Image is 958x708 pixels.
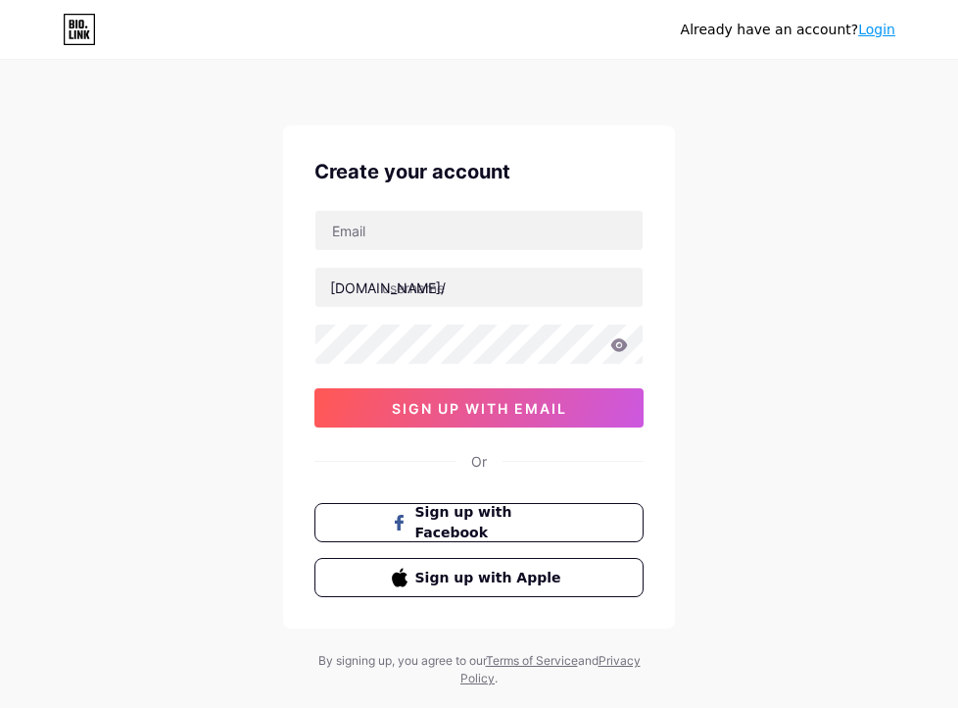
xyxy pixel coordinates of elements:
[471,451,487,472] div: Or
[486,653,578,668] a: Terms of Service
[392,400,567,417] span: sign up with email
[681,20,895,40] div: Already have an account?
[415,502,567,543] span: Sign up with Facebook
[314,558,644,597] button: Sign up with Apple
[314,503,644,542] button: Sign up with Facebook
[314,388,644,428] button: sign up with email
[314,157,644,186] div: Create your account
[415,568,567,588] span: Sign up with Apple
[312,652,646,687] div: By signing up, you agree to our and .
[330,278,446,298] div: [DOMAIN_NAME]/
[858,22,895,37] a: Login
[315,268,643,307] input: username
[315,211,643,250] input: Email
